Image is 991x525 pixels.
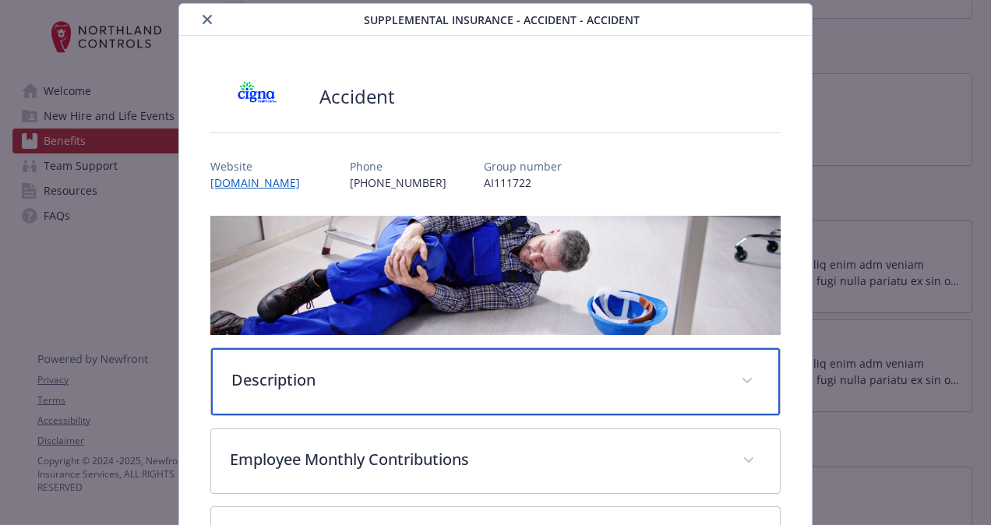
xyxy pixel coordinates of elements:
[210,175,312,190] a: [DOMAIN_NAME]
[364,12,640,28] span: Supplemental Insurance - Accident - Accident
[211,348,780,415] div: Description
[210,216,781,335] img: banner
[350,174,446,191] p: [PHONE_NUMBER]
[319,83,395,110] h2: Accident
[230,448,724,471] p: Employee Monthly Contributions
[350,158,446,174] p: Phone
[484,158,562,174] p: Group number
[484,174,562,191] p: AI111722
[210,73,304,120] img: CIGNA
[210,158,312,174] p: Website
[198,10,217,29] button: close
[231,368,722,392] p: Description
[211,429,780,493] div: Employee Monthly Contributions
